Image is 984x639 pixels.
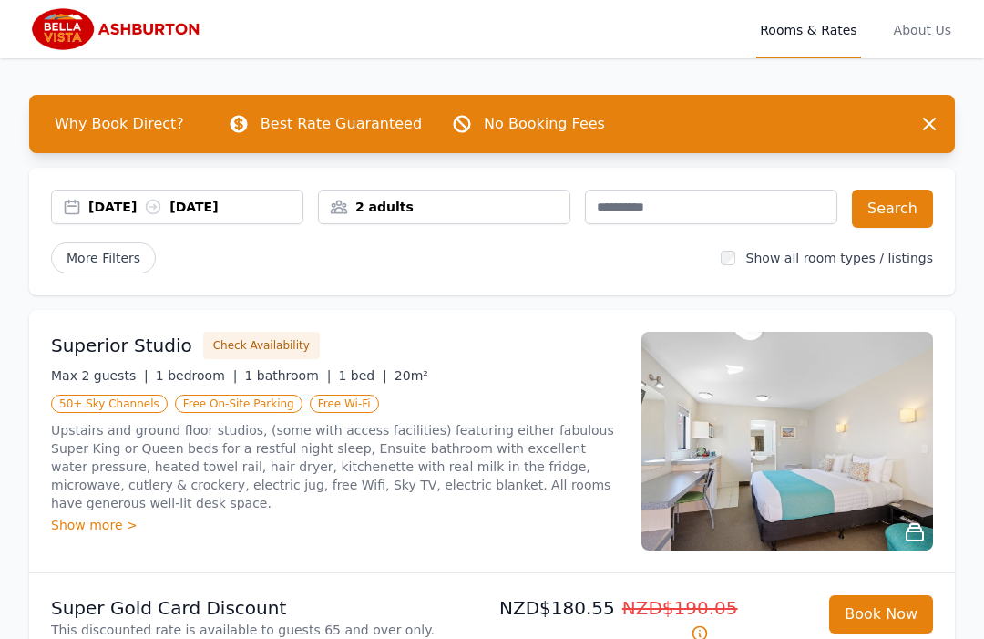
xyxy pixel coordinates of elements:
[852,190,933,228] button: Search
[156,368,238,383] span: 1 bedroom |
[310,395,379,413] span: Free Wi-Fi
[484,113,605,135] p: No Booking Fees
[338,368,386,383] span: 1 bed |
[51,368,149,383] span: Max 2 guests |
[746,251,933,265] label: Show all room types / listings
[51,395,168,413] span: 50+ Sky Channels
[40,106,199,142] span: Why Book Direct?
[261,113,422,135] p: Best Rate Guaranteed
[244,368,331,383] span: 1 bathroom |
[622,597,738,619] span: NZD$190.05
[175,395,302,413] span: Free On-Site Parking
[319,198,569,216] div: 2 adults
[51,595,485,621] p: Super Gold Card Discount
[51,516,620,534] div: Show more >
[203,332,320,359] button: Check Availability
[51,333,192,358] h3: Superior Studio
[395,368,428,383] span: 20m²
[51,242,156,273] span: More Filters
[829,595,933,634] button: Book Now
[29,7,205,51] img: Bella Vista Ashburton
[88,198,302,216] div: [DATE] [DATE]
[51,421,620,512] p: Upstairs and ground floor studios, (some with access facilities) featuring either fabulous Super ...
